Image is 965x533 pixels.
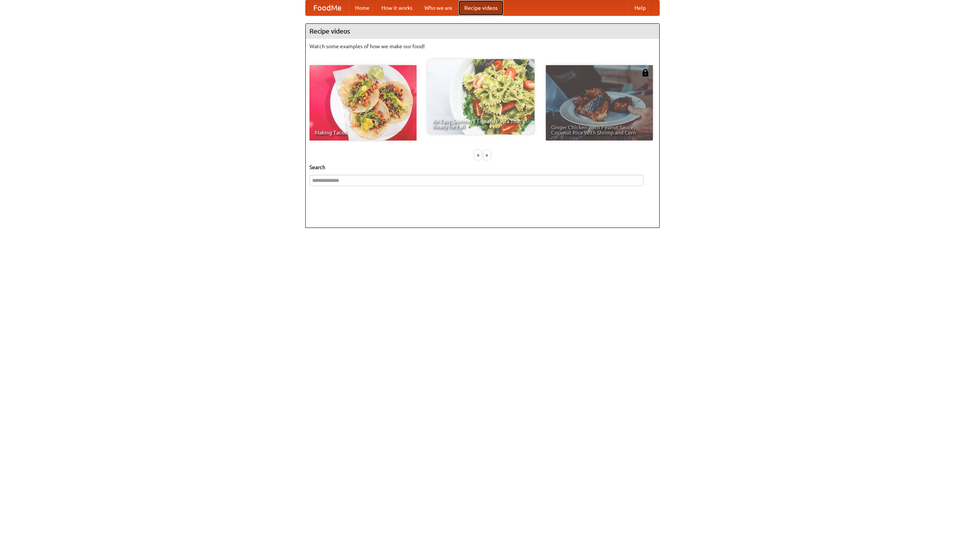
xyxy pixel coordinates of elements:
span: Making Tacos [315,130,411,135]
a: Home [349,0,375,15]
p: Watch some examples of how we make our food! [309,43,656,50]
div: » [484,150,490,160]
a: Making Tacos [309,65,417,141]
a: Help [628,0,652,15]
h5: Search [309,163,656,171]
h4: Recipe videos [306,24,659,39]
a: How it works [375,0,418,15]
a: Who we are [418,0,458,15]
div: « [475,150,481,160]
a: An Easy, Summery Tomato Pasta That's Ready for Fall [427,59,535,134]
img: 483408.png [642,69,649,76]
span: An Easy, Summery Tomato Pasta That's Ready for Fall [433,119,529,129]
a: Recipe videos [458,0,504,15]
a: FoodMe [306,0,349,15]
